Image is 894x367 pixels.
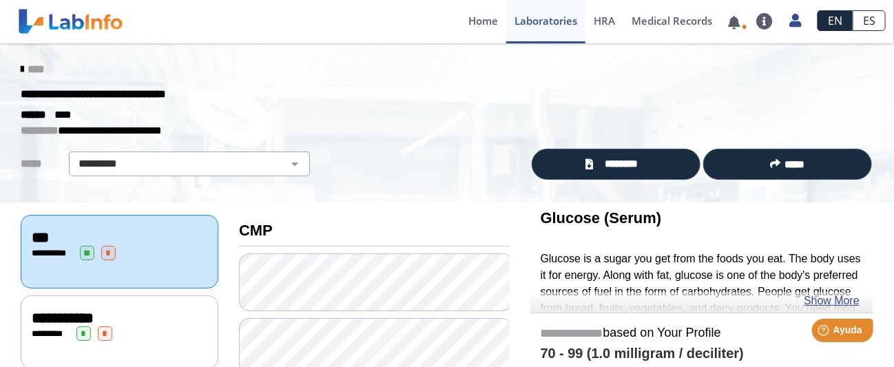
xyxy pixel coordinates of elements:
iframe: Help widget launcher [771,313,879,352]
h5: based on Your Profile [541,326,863,342]
h4: 70 - 99 (1.0 milligram / deciliter) [541,346,863,362]
a: Show More [804,293,860,309]
a: EN [818,10,853,31]
a: ES [853,10,886,31]
span: HRA [594,14,615,28]
b: CMP [239,222,273,239]
b: Glucose (Serum) [541,209,662,227]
